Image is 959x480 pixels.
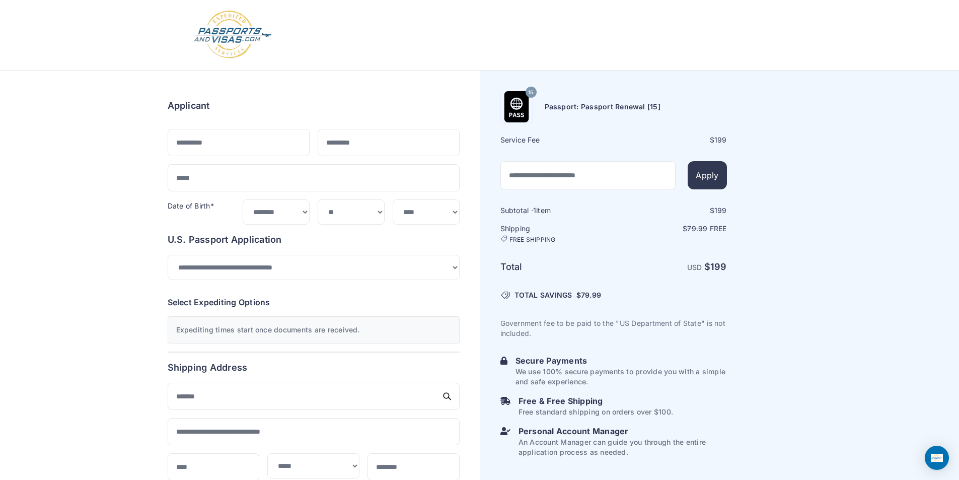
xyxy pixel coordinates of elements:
button: Apply [688,161,726,189]
h6: Shipping Address [168,361,460,375]
span: 79.99 [581,291,601,299]
span: 199 [714,135,727,144]
div: Open Intercom Messenger [925,446,949,470]
label: Date of Birth* [168,201,214,210]
h6: Subtotal · item [500,205,613,216]
span: TOTAL SAVINGS [514,290,572,300]
h6: U.S. Passport Application [168,233,460,247]
div: $ [615,135,727,145]
div: Expediting times start once documents are received. [168,316,460,344]
span: USD [687,263,702,271]
span: 79.99 [687,224,707,233]
p: Government fee to be paid to the "US Department of State" is not included. [500,318,727,338]
h6: Personal Account Manager [519,425,727,437]
h6: Shipping [500,224,613,244]
h6: Select Expediting Options [168,296,460,308]
span: 199 [710,261,727,272]
p: Free standard shipping on orders over $100. [519,407,673,417]
p: We use 100% secure payments to provide you with a simple and safe experience. [515,367,727,387]
h6: Passport: Passport Renewal [15] [545,102,660,112]
span: $ [576,290,601,300]
img: Product Name [501,91,532,122]
p: $ [615,224,727,234]
span: 1 [533,206,536,215]
img: Logo [193,10,273,60]
span: Free [710,224,727,233]
h6: Total [500,260,613,274]
div: $ [615,205,727,216]
h6: Secure Payments [515,355,727,367]
h6: Applicant [168,99,210,113]
p: An Account Manager can guide you through the entire application process as needed. [519,437,727,457]
span: 15 [528,86,533,99]
h6: Service Fee [500,135,613,145]
span: 199 [714,206,727,215]
strong: $ [704,261,727,272]
span: FREE SHIPPING [509,236,556,244]
h6: Free & Free Shipping [519,395,673,407]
